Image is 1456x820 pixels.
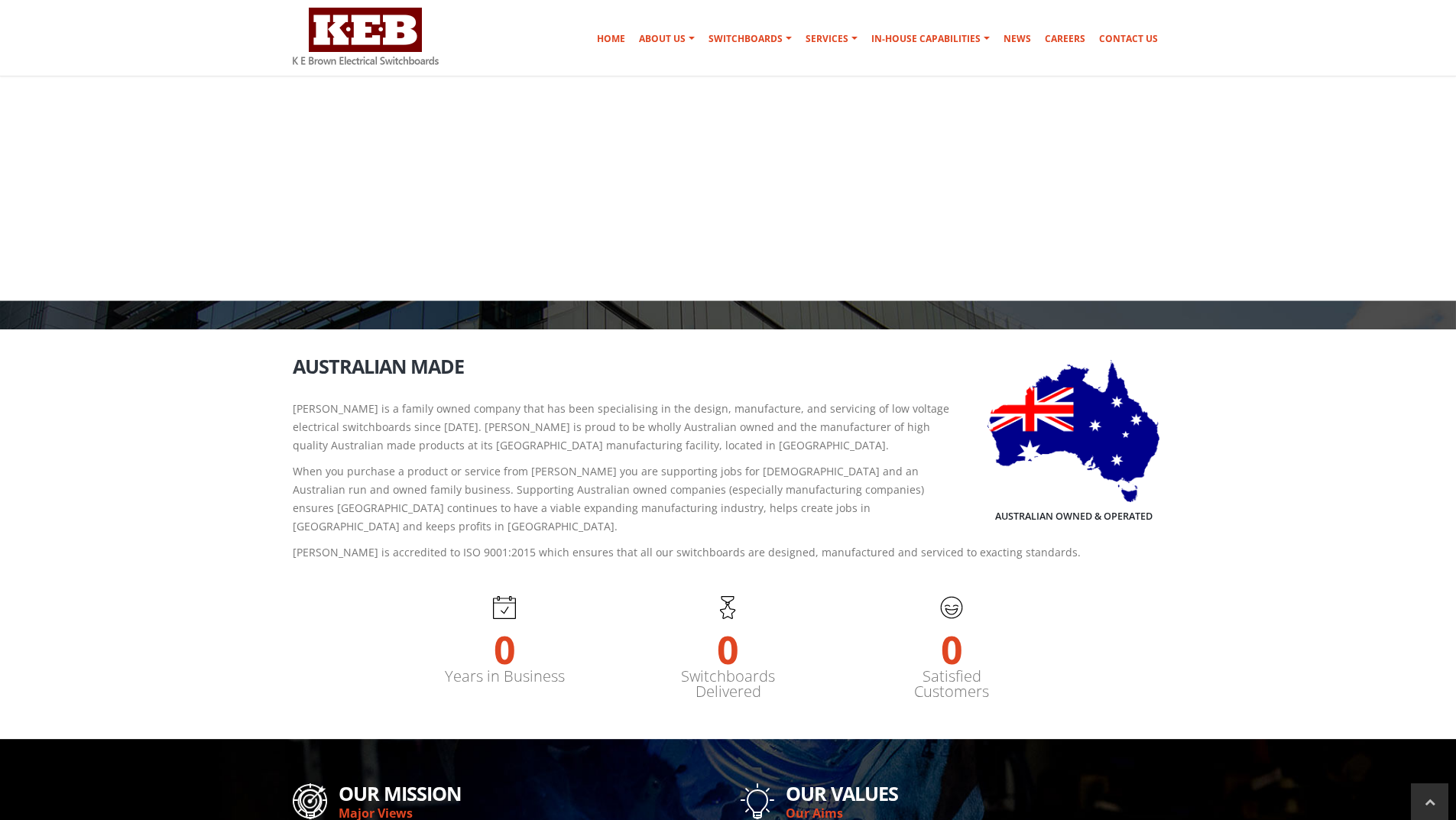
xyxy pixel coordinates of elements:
[799,24,864,54] a: Services
[786,779,1164,804] h2: Our Values
[293,356,1164,377] h2: Australian Made
[865,24,996,54] a: In-house Capabilities
[293,8,439,65] img: K E Brown Electrical Switchboards
[1072,270,1099,282] a: Home
[889,619,1015,669] strong: 0
[591,24,631,54] a: Home
[889,669,1015,699] label: Satisfied Customers
[293,400,1164,455] p: [PERSON_NAME] is a family owned company that has been specialising in the design, manufacture, an...
[1102,267,1160,286] li: About Us
[995,510,1153,523] h5: Australian Owned & Operated
[293,462,1164,536] p: When you purchase a product or service from [PERSON_NAME] you are supporting jobs for [DEMOGRAPHI...
[442,619,568,669] strong: 0
[442,669,568,684] label: Years in Business
[633,24,701,54] a: About Us
[293,543,1164,562] p: [PERSON_NAME] is accredited to ISO 9001:2015 which ensures that all our switchboards are designed...
[702,24,798,54] a: Switchboards
[339,779,717,804] h2: Our Mission
[293,258,388,301] h1: About Us
[665,669,791,699] label: Switchboards Delivered
[997,24,1037,54] a: News
[665,619,791,669] strong: 0
[1039,24,1091,54] a: Careers
[1093,24,1164,54] a: Contact Us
